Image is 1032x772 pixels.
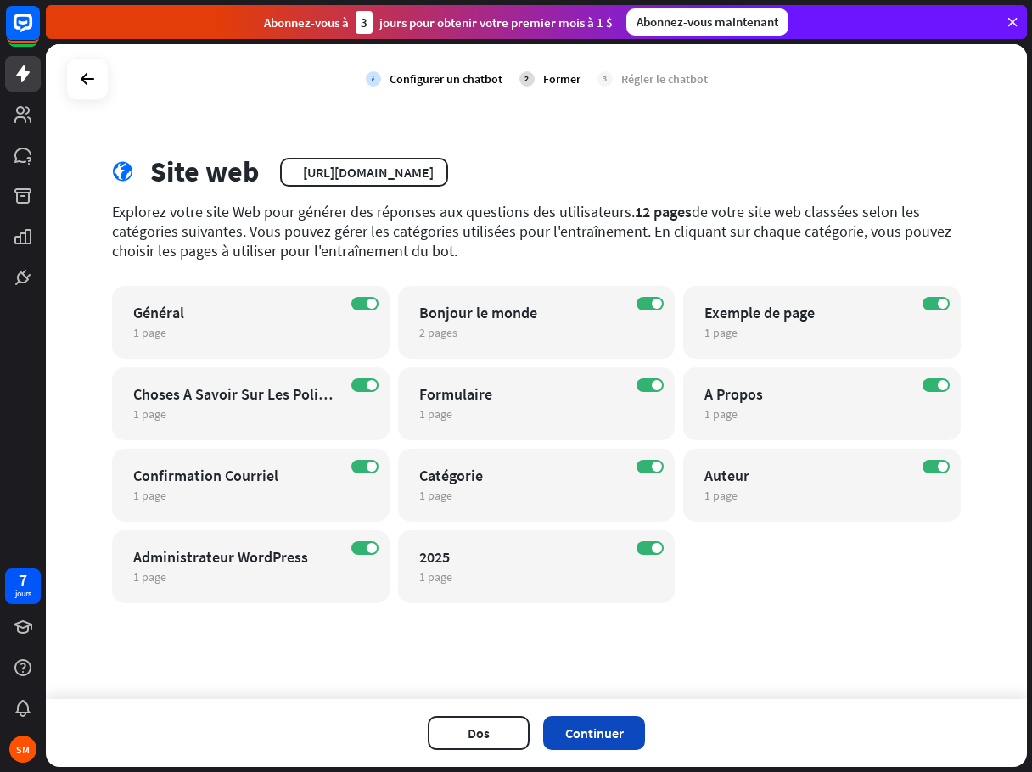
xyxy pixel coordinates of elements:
[133,547,308,567] font: Administrateur WordPress
[419,569,452,585] font: 1 page
[112,161,133,182] font: globe
[419,547,450,567] font: 2025
[704,466,749,485] font: Auteur
[419,488,452,503] font: 1 page
[264,14,349,31] font: Abonnez-vous à
[133,384,339,404] div: Choses A Savoir Sur Les Polices Dassurance Trou Dun Coup
[372,75,375,82] font: vérifier
[603,73,607,84] font: 3
[565,724,624,741] font: Continuer
[133,303,184,322] font: Général
[361,14,367,31] font: 3
[704,384,910,404] div: A Propos
[15,588,31,599] font: jours
[524,73,529,84] font: 2
[635,202,692,221] font: 12 pages
[543,716,645,750] button: Continuer
[419,325,457,340] font: 2 pages
[637,14,778,30] font: Abonnez-vous maintenant
[704,325,738,340] font: 1 page
[112,202,951,260] font: de votre site web classées selon les catégories suivantes. Vous pouvez gérer les catégories utili...
[303,164,434,181] font: [URL][DOMAIN_NAME]
[428,716,530,750] button: Dos
[133,466,339,485] div: Confirmation Courriel
[150,154,259,189] font: Site web
[14,7,64,58] button: Ouvrir le widget de chat LiveChat
[379,14,613,31] font: jours pour obtenir votre premier mois à 1 $
[621,71,708,87] font: Régler le chatbot
[419,384,625,404] div: Formulaire
[419,466,483,485] font: Catégorie
[19,569,27,590] font: 7
[133,569,166,585] font: 1 page
[133,488,166,503] font: 1 page
[16,743,30,756] font: SM
[5,568,41,604] a: 7 jours
[390,71,502,87] font: Configurer un chatbot
[133,406,166,422] font: 1 page
[112,202,635,221] font: Explorez votre site Web pour générer des réponses aux questions des utilisateurs.
[133,325,166,340] font: 1 page
[704,488,738,503] font: 1 page
[543,71,580,87] font: Former
[468,724,490,741] font: Dos
[704,406,738,422] font: 1 page
[704,303,815,322] font: Exemple de page
[419,406,452,422] font: 1 page
[419,303,537,322] font: Bonjour le monde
